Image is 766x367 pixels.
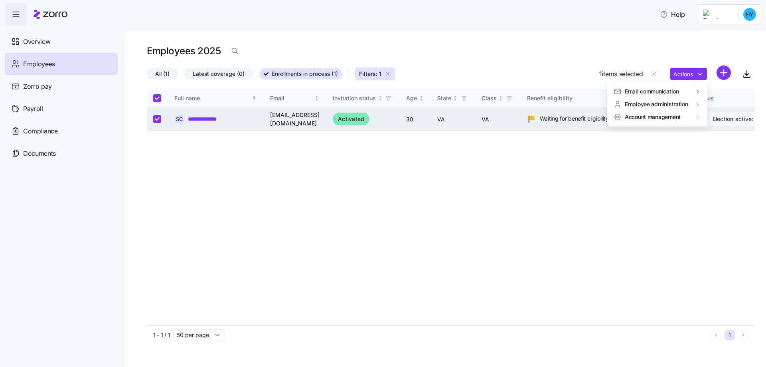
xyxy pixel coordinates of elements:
span: Email communication [625,87,679,95]
span: Employee administration [625,100,688,108]
td: VA [475,107,521,131]
span: Account management [625,113,681,121]
span: Activated [338,114,364,124]
td: 30 [400,107,431,131]
span: S C [176,117,183,122]
td: VA [431,107,475,131]
span: Waiting for benefit eligibility [540,115,609,123]
input: Select record 1 [153,115,161,123]
td: [EMAIL_ADDRESS][DOMAIN_NAME] [264,107,326,131]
